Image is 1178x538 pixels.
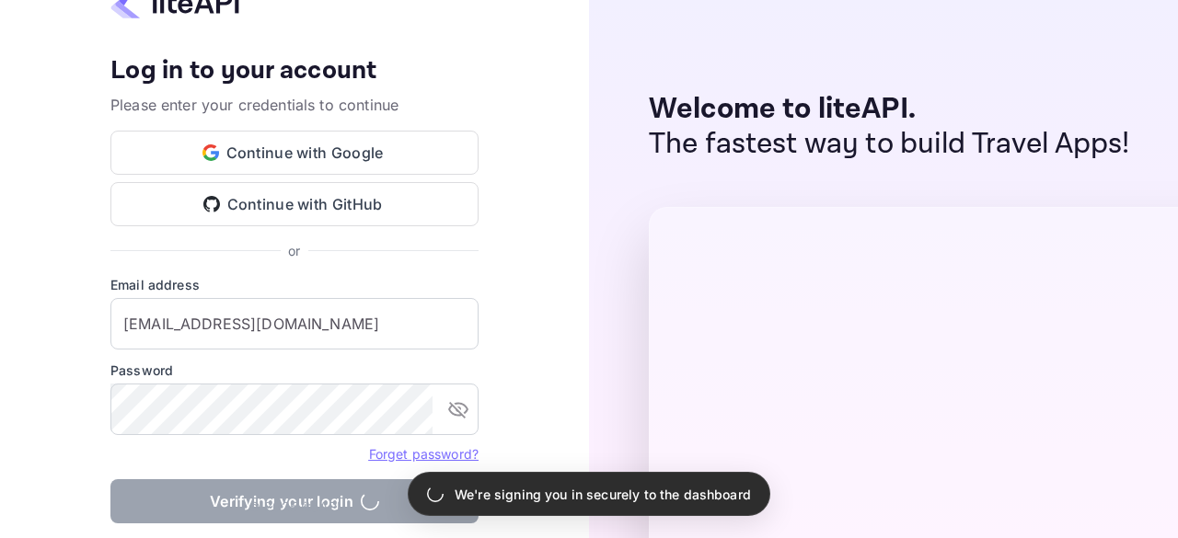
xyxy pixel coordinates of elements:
a: Forget password? [369,444,479,463]
button: Continue with Google [110,131,479,175]
p: Please enter your credentials to continue [110,94,479,116]
label: Password [110,361,479,380]
button: toggle password visibility [440,391,477,428]
label: Email address [110,275,479,294]
p: The fastest way to build Travel Apps! [649,127,1130,162]
a: Forget password? [369,446,479,462]
input: Enter your email address [110,298,479,349]
p: Welcome to liteAPI. [649,92,1130,127]
h4: Log in to your account [110,55,479,87]
p: or [288,241,300,260]
button: Continue with GitHub [110,182,479,226]
p: © 2025 liteAPI [248,497,341,516]
p: We're signing you in securely to the dashboard [455,485,751,504]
